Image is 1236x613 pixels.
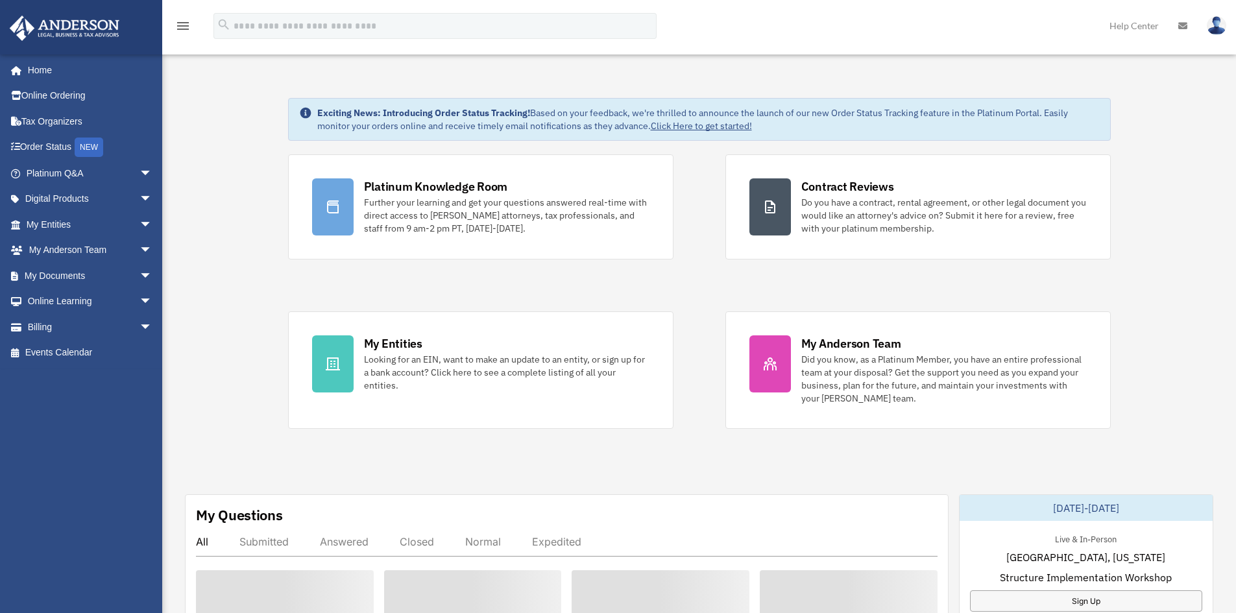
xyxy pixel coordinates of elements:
[9,211,172,237] a: My Entitiesarrow_drop_down
[465,535,501,548] div: Normal
[801,353,1087,405] div: Did you know, as a Platinum Member, you have an entire professional team at your disposal? Get th...
[317,106,1100,132] div: Based on your feedback, we're thrilled to announce the launch of our new Order Status Tracking fe...
[139,160,165,187] span: arrow_drop_down
[9,186,172,212] a: Digital Productsarrow_drop_down
[139,211,165,238] span: arrow_drop_down
[801,196,1087,235] div: Do you have a contract, rental agreement, or other legal document you would like an attorney's ad...
[9,108,172,134] a: Tax Organizers
[1207,16,1226,35] img: User Pic
[1000,570,1172,585] span: Structure Implementation Workshop
[400,535,434,548] div: Closed
[9,314,172,340] a: Billingarrow_drop_down
[317,107,530,119] strong: Exciting News: Introducing Order Status Tracking!
[9,160,172,186] a: Platinum Q&Aarrow_drop_down
[725,154,1111,259] a: Contract Reviews Do you have a contract, rental agreement, or other legal document you would like...
[960,495,1213,521] div: [DATE]-[DATE]
[196,535,208,548] div: All
[9,237,172,263] a: My Anderson Teamarrow_drop_down
[139,186,165,213] span: arrow_drop_down
[239,535,289,548] div: Submitted
[1006,549,1165,565] span: [GEOGRAPHIC_DATA], [US_STATE]
[9,134,172,161] a: Order StatusNEW
[1045,531,1127,545] div: Live & In-Person
[801,178,894,195] div: Contract Reviews
[9,289,172,315] a: Online Learningarrow_drop_down
[532,535,581,548] div: Expedited
[9,340,172,366] a: Events Calendar
[970,590,1202,612] a: Sign Up
[288,154,673,259] a: Platinum Knowledge Room Further your learning and get your questions answered real-time with dire...
[217,18,231,32] i: search
[364,178,508,195] div: Platinum Knowledge Room
[139,263,165,289] span: arrow_drop_down
[288,311,673,429] a: My Entities Looking for an EIN, want to make an update to an entity, or sign up for a bank accoun...
[139,289,165,315] span: arrow_drop_down
[175,23,191,34] a: menu
[9,83,172,109] a: Online Ordering
[801,335,901,352] div: My Anderson Team
[139,237,165,264] span: arrow_drop_down
[364,353,649,392] div: Looking for an EIN, want to make an update to an entity, or sign up for a bank account? Click her...
[75,138,103,157] div: NEW
[9,57,165,83] a: Home
[364,196,649,235] div: Further your learning and get your questions answered real-time with direct access to [PERSON_NAM...
[651,120,752,132] a: Click Here to get started!
[196,505,283,525] div: My Questions
[139,314,165,341] span: arrow_drop_down
[9,263,172,289] a: My Documentsarrow_drop_down
[175,18,191,34] i: menu
[320,535,369,548] div: Answered
[725,311,1111,429] a: My Anderson Team Did you know, as a Platinum Member, you have an entire professional team at your...
[364,335,422,352] div: My Entities
[6,16,123,41] img: Anderson Advisors Platinum Portal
